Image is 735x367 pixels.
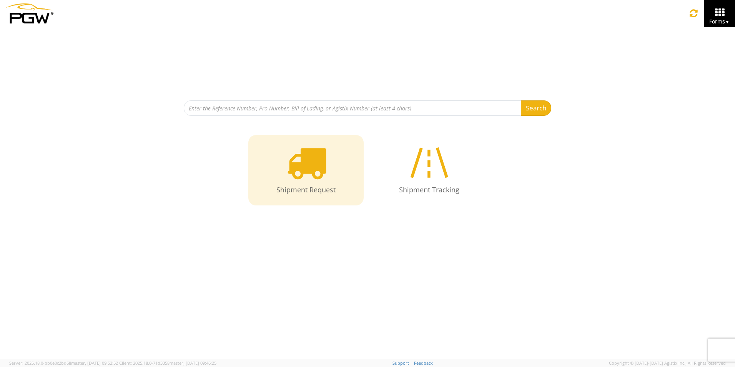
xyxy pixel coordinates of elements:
[170,360,216,366] span: master, [DATE] 09:46:25
[609,360,726,366] span: Copyright © [DATE]-[DATE] Agistix Inc., All Rights Reserved
[414,360,433,366] a: Feedback
[119,360,216,366] span: Client: 2025.18.0-71d3358
[184,100,521,116] input: Enter the Reference Number, Pro Number, Bill of Lading, or Agistix Number (at least 4 chars)
[6,3,53,23] img: pgw-form-logo-1aaa8060b1cc70fad034.png
[725,18,730,25] span: ▼
[379,186,479,194] h4: Shipment Tracking
[71,360,118,366] span: master, [DATE] 09:52:52
[709,18,730,25] span: Forms
[371,135,487,205] a: Shipment Tracking
[256,186,356,194] h4: Shipment Request
[521,100,551,116] button: Search
[248,135,364,205] a: Shipment Request
[392,360,409,366] a: Support
[9,360,118,366] span: Server: 2025.18.0-bb0e0c2bd68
